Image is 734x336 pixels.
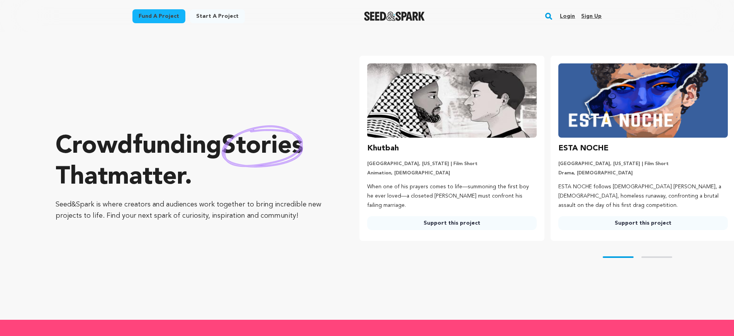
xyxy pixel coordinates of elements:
p: Animation, [DEMOGRAPHIC_DATA] [367,170,537,176]
p: [GEOGRAPHIC_DATA], [US_STATE] | Film Short [367,161,537,167]
a: Support this project [367,216,537,230]
h3: Khutbah [367,142,399,155]
img: ESTA NOCHE image [558,63,728,138]
a: Fund a project [132,9,185,23]
a: Start a project [190,9,245,23]
h3: ESTA NOCHE [558,142,609,155]
p: Drama, [DEMOGRAPHIC_DATA] [558,170,728,176]
p: When one of his prayers comes to life—summoning the first boy he ever loved—a closeted [PERSON_NA... [367,182,537,210]
a: Sign up [581,10,602,22]
img: Khutbah image [367,63,537,138]
p: Seed&Spark is where creators and audiences work together to bring incredible new projects to life... [56,199,329,222]
a: Login [560,10,575,22]
a: Seed&Spark Homepage [364,12,425,21]
span: matter [108,165,185,190]
img: hand sketched image [222,125,303,167]
p: ESTA NOCHE follows [DEMOGRAPHIC_DATA] [PERSON_NAME], a [DEMOGRAPHIC_DATA], homeless runaway, conf... [558,182,728,210]
img: Seed&Spark Logo Dark Mode [364,12,425,21]
p: Crowdfunding that . [56,131,329,193]
p: [GEOGRAPHIC_DATA], [US_STATE] | Film Short [558,161,728,167]
a: Support this project [558,216,728,230]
